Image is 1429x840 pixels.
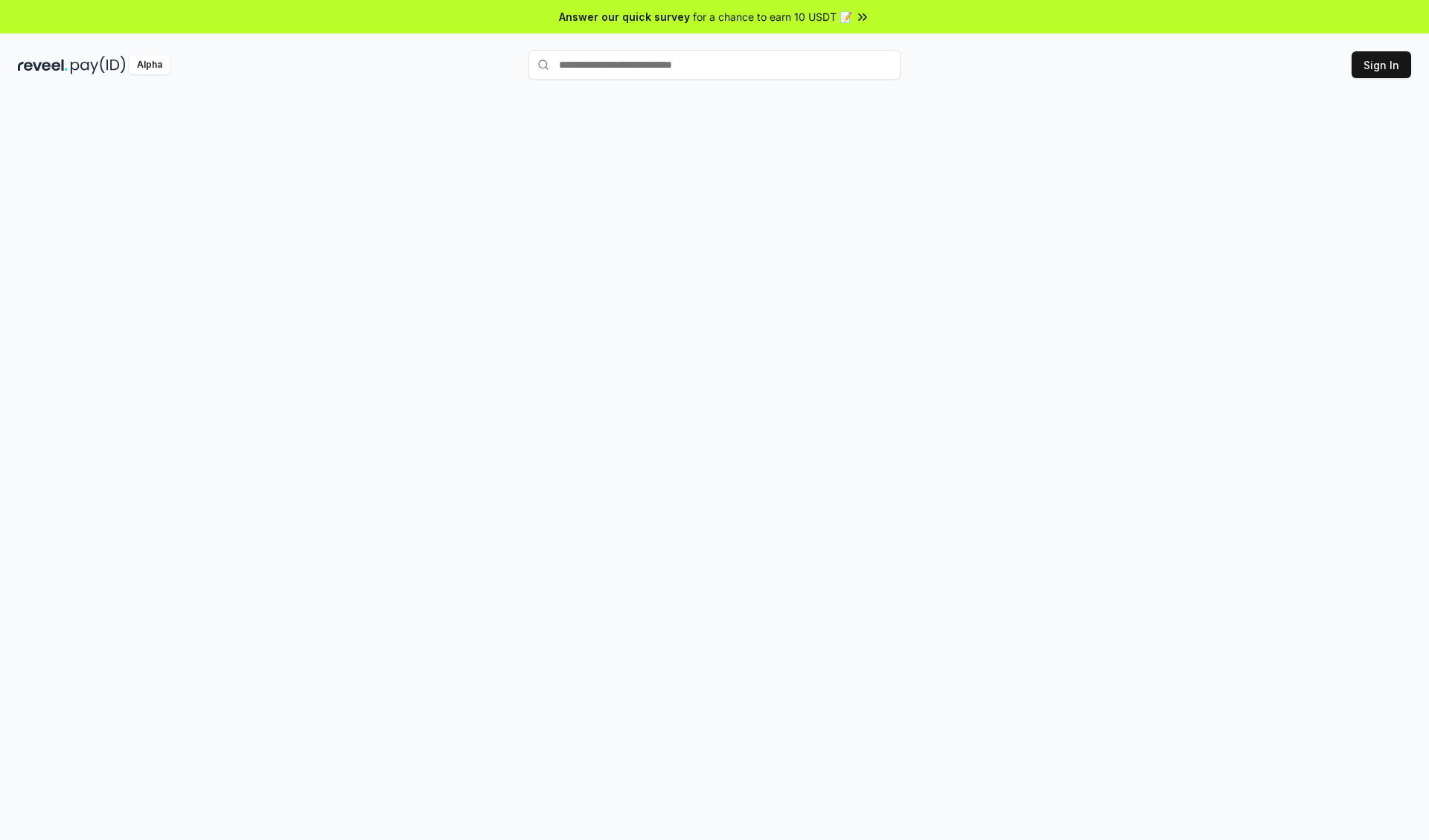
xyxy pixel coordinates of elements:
span: Answer our quick survey [559,9,690,25]
img: pay_id [71,56,126,74]
div: Alpha [129,56,170,74]
span: for a chance to earn 10 USDT 📝 [693,9,852,25]
button: Sign In [1352,51,1411,78]
img: reveel_dark [18,56,68,74]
